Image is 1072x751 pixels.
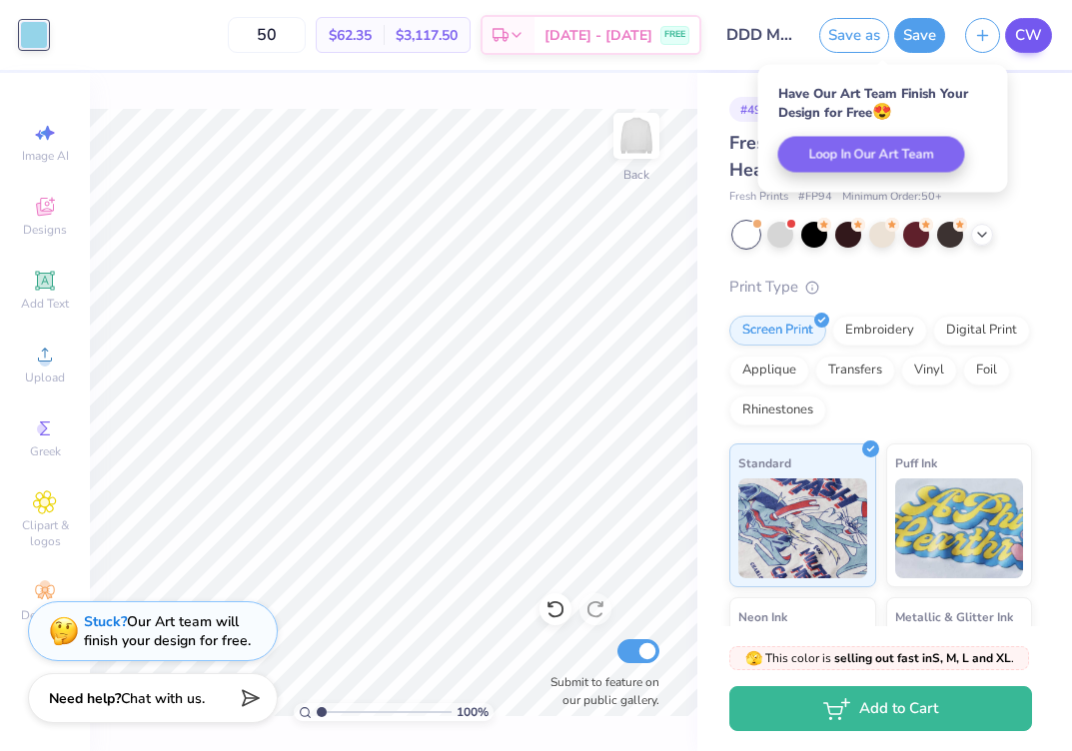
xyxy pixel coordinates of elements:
[729,395,826,425] div: Rhinestones
[228,17,306,53] input: – –
[933,316,1030,346] div: Digital Print
[778,137,965,173] button: Loop In Our Art Team
[49,689,121,708] strong: Need help?
[895,478,1024,578] img: Puff Ink
[84,612,251,650] div: Our Art team will finish your design for free.
[623,166,649,184] div: Back
[963,356,1010,385] div: Foil
[664,28,685,42] span: FREE
[738,452,791,473] span: Standard
[23,222,67,238] span: Designs
[729,316,826,346] div: Screen Print
[738,606,787,627] span: Neon Ink
[25,370,65,385] span: Upload
[544,25,652,46] span: [DATE] - [DATE]
[738,478,867,578] img: Standard
[872,101,892,123] span: 😍
[457,703,489,721] span: 100 %
[84,612,127,631] strong: Stuck?
[778,85,988,122] div: Have Our Art Team Finish Your Design for Free
[121,689,205,708] span: Chat with us.
[895,606,1013,627] span: Metallic & Glitter Ink
[396,25,458,46] span: $3,117.50
[329,25,372,46] span: $62.35
[10,517,80,549] span: Clipart & logos
[729,97,818,122] div: # 498971AD
[711,15,809,55] input: Untitled Design
[745,649,1014,667] span: This color is .
[894,18,945,53] button: Save
[1015,24,1042,47] span: CW
[21,296,69,312] span: Add Text
[745,649,762,668] span: 🫣
[539,673,659,709] label: Submit to feature on our public gallery.
[22,148,69,164] span: Image AI
[616,116,656,156] img: Back
[819,18,889,53] button: Save as
[832,316,927,346] div: Embroidery
[729,356,809,385] div: Applique
[834,650,1011,666] strong: selling out fast in S, M, L and XL
[1005,18,1052,53] a: CW
[30,443,61,459] span: Greek
[895,452,937,473] span: Puff Ink
[21,607,69,623] span: Decorate
[901,356,957,385] div: Vinyl
[729,686,1032,731] button: Add to Cart
[729,131,995,182] span: Fresh Prints Denver Mock Neck Heavyweight Sweatshirt
[729,276,1032,299] div: Print Type
[815,356,895,385] div: Transfers
[729,189,788,206] span: Fresh Prints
